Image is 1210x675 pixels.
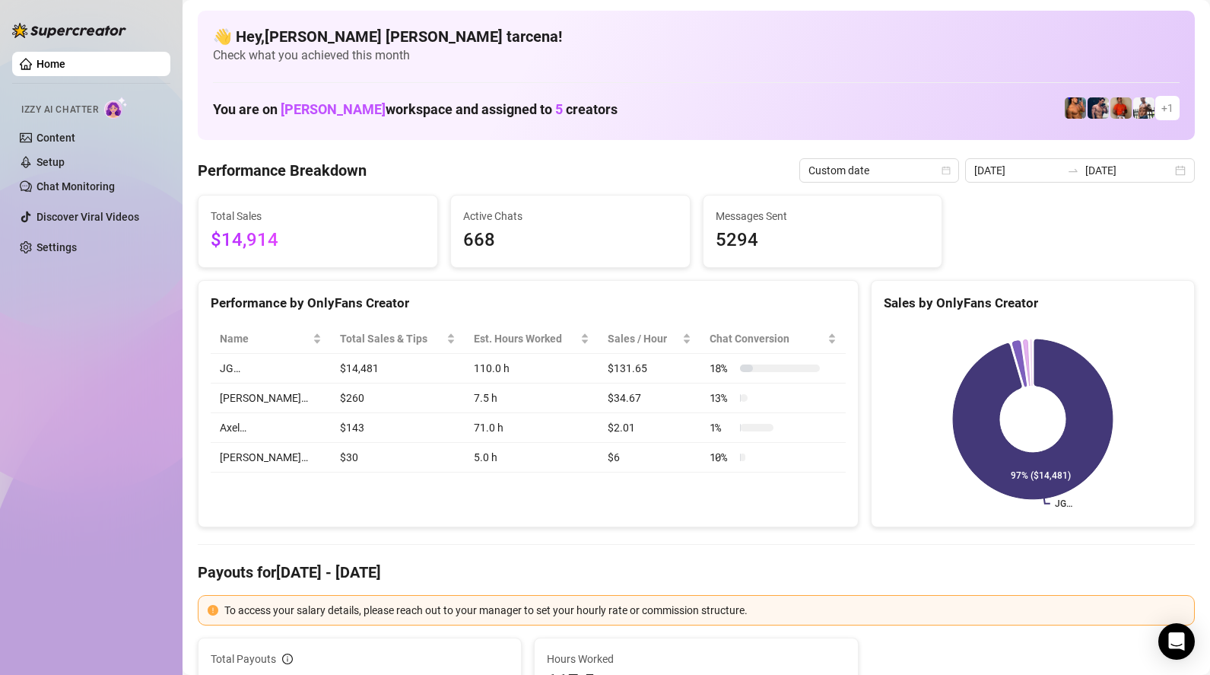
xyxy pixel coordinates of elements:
[700,324,846,354] th: Chat Conversion
[220,330,310,347] span: Name
[331,384,464,413] td: $260
[1067,164,1079,177] span: swap-right
[331,443,464,473] td: $30
[104,97,128,119] img: AI Chatter
[1067,164,1079,177] span: to
[331,324,464,354] th: Total Sales & Tips
[465,384,599,413] td: 7.5 h
[710,390,734,406] span: 13 %
[224,602,1185,619] div: To access your salary details, please reach out to your manager to set your hourly rate or commis...
[599,413,700,443] td: $2.01
[547,651,845,667] span: Hours Worked
[37,211,139,223] a: Discover Viral Videos
[808,159,950,182] span: Custom date
[211,208,425,224] span: Total Sales
[474,330,577,347] div: Est. Hours Worked
[211,443,331,473] td: [PERSON_NAME]…
[599,384,700,413] td: $34.67
[211,413,331,443] td: Axel…
[331,413,464,443] td: $143
[211,226,425,255] span: $14,914
[1055,498,1072,509] text: JG…
[1161,100,1173,116] span: + 1
[12,23,126,38] img: logo-BBDzfeDw.svg
[716,226,930,255] span: 5294
[21,103,98,117] span: Izzy AI Chatter
[282,654,293,664] span: info-circle
[884,293,1182,314] div: Sales by OnlyFans Creator
[942,166,951,175] span: calendar
[1085,162,1172,179] input: End date
[710,330,824,347] span: Chat Conversion
[213,101,618,118] h1: You are on workspace and assigned to creators
[281,101,386,117] span: [PERSON_NAME]
[37,180,115,193] a: Chat Monitoring
[211,651,276,667] span: Total Payouts
[340,330,443,347] span: Total Sales & Tips
[198,160,367,181] h4: Performance Breakdown
[465,354,599,384] td: 110.0 h
[555,101,563,117] span: 5
[211,384,331,413] td: [PERSON_NAME]…
[599,354,700,384] td: $131.65
[1065,97,1086,119] img: JG
[331,354,464,384] td: $14,481
[208,605,218,616] span: exclamation-circle
[608,330,678,347] span: Sales / Hour
[1158,623,1195,660] div: Open Intercom Messenger
[463,226,678,255] span: 668
[465,443,599,473] td: 5.0 h
[974,162,1061,179] input: Start date
[37,241,77,253] a: Settings
[37,132,75,144] a: Content
[211,324,331,354] th: Name
[211,354,331,384] td: JG…
[599,324,700,354] th: Sales / Hour
[1110,97,1132,119] img: Justin
[710,360,734,377] span: 18 %
[213,26,1180,47] h4: 👋 Hey, [PERSON_NAME] [PERSON_NAME] tarcena !
[1133,97,1154,119] img: JUSTIN
[710,419,734,436] span: 1 %
[213,47,1180,64] span: Check what you achieved this month
[710,449,734,466] span: 10 %
[37,58,65,70] a: Home
[1088,97,1109,119] img: Axel
[211,293,846,314] div: Performance by OnlyFans Creator
[198,562,1195,583] h4: Payouts for [DATE] - [DATE]
[37,156,65,168] a: Setup
[716,208,930,224] span: Messages Sent
[599,443,700,473] td: $6
[465,413,599,443] td: 71.0 h
[463,208,678,224] span: Active Chats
